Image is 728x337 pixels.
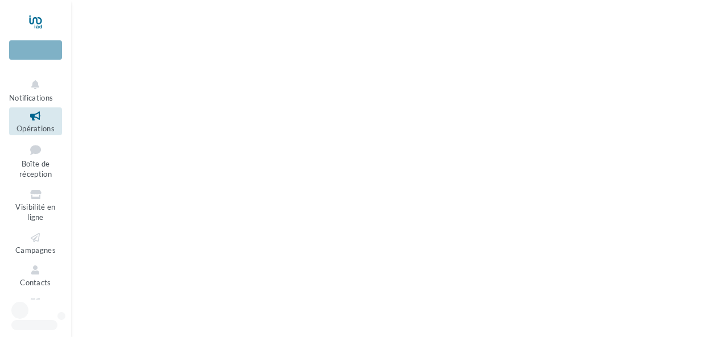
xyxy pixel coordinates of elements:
span: Contacts [20,278,51,287]
span: Notifications [9,93,53,102]
a: Campagnes [9,229,62,257]
a: Médiathèque [9,294,62,322]
a: Visibilité en ligne [9,186,62,224]
span: Campagnes [15,246,56,255]
a: Opérations [9,107,62,135]
div: Nouvelle campagne [9,40,62,60]
span: Opérations [16,124,55,133]
span: Visibilité en ligne [15,202,55,222]
span: Boîte de réception [19,159,52,179]
a: Contacts [9,261,62,289]
a: Boîte de réception [9,140,62,181]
